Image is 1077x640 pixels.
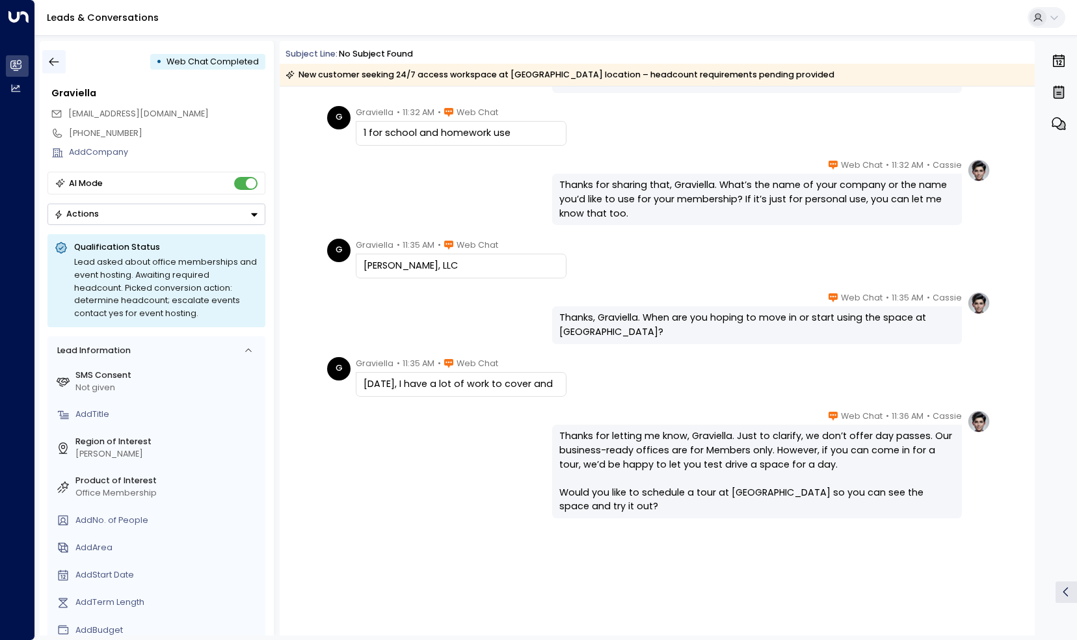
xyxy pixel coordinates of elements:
div: G [327,239,351,262]
label: Product of Interest [75,475,261,487]
div: AddTitle [75,408,261,421]
span: Web Chat [841,291,883,304]
div: Not given [75,382,261,394]
div: AddStart Date [75,569,261,581]
div: Thanks for sharing that, Graviella. What’s the name of your company or the name you’d like to use... [559,178,955,220]
span: Web Chat [841,159,883,172]
div: Lead asked about office memberships and event hosting. Awaiting required headcount. Picked conver... [74,256,258,320]
div: AddTerm Length [75,596,261,609]
span: Subject Line: [286,48,338,59]
div: [PHONE_NUMBER] [69,127,265,140]
div: AddArea [75,542,261,554]
span: Cassie [933,410,962,423]
span: 11:35 AM [403,239,434,252]
div: New customer seeking 24/7 access workspace at [GEOGRAPHIC_DATA] location – headcount requirements... [286,68,834,81]
span: 11:32 AM [892,159,924,172]
span: [EMAIL_ADDRESS][DOMAIN_NAME] [68,108,209,119]
div: AddCompany [69,146,265,159]
span: Graviella [356,106,393,119]
div: Button group with a nested menu [47,204,265,225]
div: AddBudget [75,624,261,637]
span: • [886,410,889,423]
span: 11:35 AM [892,291,924,304]
div: Graviella [51,87,265,101]
span: Graviella [356,357,393,370]
span: graviellathorp@gmail.com [68,108,209,120]
div: [PERSON_NAME] [75,448,261,460]
div: [PERSON_NAME], LLC [364,259,559,273]
span: • [927,159,930,172]
span: • [927,291,930,304]
span: Web Chat Completed [166,56,259,67]
span: • [886,159,889,172]
img: profile-logo.png [967,291,991,315]
div: Actions [54,209,99,219]
span: Web Chat [457,357,498,370]
span: • [397,357,400,370]
span: • [886,291,889,304]
span: Web Chat [457,239,498,252]
span: Web Chat [457,106,498,119]
div: Lead Information [53,345,130,357]
div: Thanks for letting me know, Graviella. Just to clarify, we don’t offer day passes. Our business-r... [559,429,955,514]
div: G [327,357,351,380]
span: 11:32 AM [403,106,434,119]
label: SMS Consent [75,369,261,382]
label: Region of Interest [75,436,261,448]
button: Actions [47,204,265,225]
span: • [397,239,400,252]
div: • [156,51,162,72]
span: Cassie [933,291,962,304]
span: • [927,410,930,423]
div: [DATE], I have a lot of work to cover and [364,377,559,392]
div: 1 for school and homework use [364,126,559,140]
div: Thanks, Graviella. When are you hoping to move in or start using the space at [GEOGRAPHIC_DATA]? [559,311,955,339]
div: AddNo. of People [75,514,261,527]
span: • [438,106,441,119]
img: profile-logo.png [967,159,991,182]
span: • [397,106,400,119]
span: 11:35 AM [403,357,434,370]
a: Leads & Conversations [47,11,159,24]
span: 11:36 AM [892,410,924,423]
span: Web Chat [841,410,883,423]
div: AI Mode [69,177,103,190]
span: • [438,357,441,370]
div: G [327,106,351,129]
div: No subject found [339,48,413,60]
img: profile-logo.png [967,410,991,433]
span: Graviella [356,239,393,252]
p: Qualification Status [74,241,258,253]
div: Office Membership [75,487,261,500]
span: Cassie [933,159,962,172]
span: • [438,239,441,252]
